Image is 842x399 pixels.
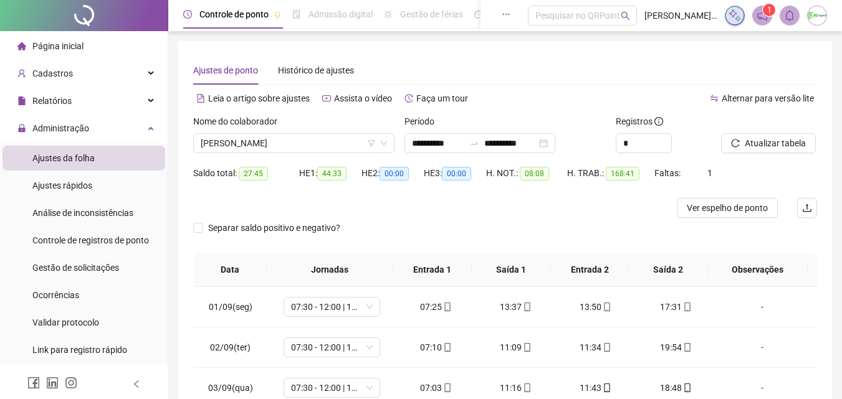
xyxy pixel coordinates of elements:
span: 07:30 - 12:00 | 12:30 - 17:00 [291,378,373,397]
span: history [404,94,413,103]
img: 29220 [808,6,826,25]
span: Observações [718,263,798,276]
span: to [469,138,479,148]
div: 07:10 [406,340,466,354]
th: Entrada 2 [550,253,629,287]
span: mobile [442,303,452,311]
div: - [725,381,799,395]
div: HE 3: [424,166,486,181]
div: 11:43 [566,381,626,395]
div: HE 2: [361,166,424,181]
div: 13:37 [486,300,546,314]
span: youtube [322,94,331,103]
span: Administração [32,123,89,133]
span: mobile [442,383,452,392]
span: Atualizar tabela [745,136,806,150]
span: mobile [522,303,532,311]
span: Ajustes de ponto [193,65,258,75]
span: file-text [196,94,205,103]
div: 07:03 [406,381,466,395]
span: Separar saldo positivo e negativo? [203,221,345,235]
span: notification [757,10,768,21]
span: Ajustes rápidos [32,181,92,190]
button: Ver espelho de ponto [677,198,778,218]
span: Gestão de solicitações [32,263,119,273]
div: 17:31 [646,300,706,314]
span: Gestão de férias [400,9,463,19]
span: linkedin [46,377,59,389]
span: Ajustes da folha [32,153,95,163]
th: Jornadas [267,253,393,287]
span: 00:00 [380,167,409,181]
span: pushpin [274,11,281,19]
div: 11:34 [566,340,626,354]
span: clock-circle [183,10,192,19]
div: H. NOT.: [486,166,567,181]
span: 1 [707,168,712,178]
span: mobile [682,303,692,311]
span: 01/09(seg) [209,302,252,312]
span: 1 [767,6,772,14]
span: 08:08 [520,167,549,181]
th: Saída 2 [629,253,707,287]
div: - [725,300,799,314]
span: mobile [442,343,452,352]
span: ellipsis [502,10,510,19]
span: Admissão digital [309,9,373,19]
th: Data [193,253,267,287]
span: SILFARLEY GONÇALVES [201,134,387,153]
span: 168:41 [606,167,639,181]
span: Ver espelho de ponto [687,201,768,215]
iframe: Intercom live chat [800,357,830,387]
span: mobile [601,343,611,352]
span: Ocorrências [32,290,79,300]
span: Relatórios [32,96,72,106]
span: 02/09(ter) [210,342,251,352]
span: mobile [522,343,532,352]
span: mobile [601,303,611,311]
img: sparkle-icon.fc2bf0ac1784a2077858766a79e2daf3.svg [728,9,742,22]
span: file [17,96,26,105]
span: reload [731,139,740,148]
span: 03/09(qua) [208,383,253,393]
span: Validar protocolo [32,317,99,327]
span: Histórico de ajustes [278,65,354,75]
span: 07:30 - 12:00 | 12:30 - 17:00 [291,338,373,357]
th: Observações [708,253,808,287]
button: Atualizar tabela [721,133,816,153]
span: Registros [616,115,663,128]
span: 27:45 [239,167,268,181]
div: 07:25 [406,300,466,314]
span: file-done [292,10,301,19]
span: mobile [522,383,532,392]
span: Link para registro rápido [32,345,127,355]
span: info-circle [654,117,663,126]
span: instagram [65,377,77,389]
span: Análise de inconsistências [32,208,133,218]
th: Entrada 1 [393,253,472,287]
div: 19:54 [646,340,706,354]
span: 00:00 [442,167,471,181]
span: Cadastros [32,68,73,78]
span: Controle de registros de ponto [32,235,149,245]
span: upload [802,203,812,213]
span: 07:30 - 12:00 | 12:30 - 17:00 [291,298,373,316]
th: Saída 1 [472,253,550,287]
div: Saldo total: [193,166,299,181]
span: mobile [601,383,611,392]
span: filter [368,139,375,147]
label: Período [404,115,443,128]
span: [PERSON_NAME] - RS ENGENHARIA [644,9,717,22]
span: mobile [682,343,692,352]
span: 44:33 [317,167,347,181]
span: facebook [27,377,40,389]
span: Controle de ponto [199,9,269,19]
span: Faltas: [654,168,682,178]
span: swap-right [469,138,479,148]
span: Leia o artigo sobre ajustes [208,93,310,103]
span: search [621,11,630,21]
span: Página inicial [32,41,84,51]
div: HE 1: [299,166,361,181]
div: 18:48 [646,381,706,395]
span: Alternar para versão lite [722,93,814,103]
